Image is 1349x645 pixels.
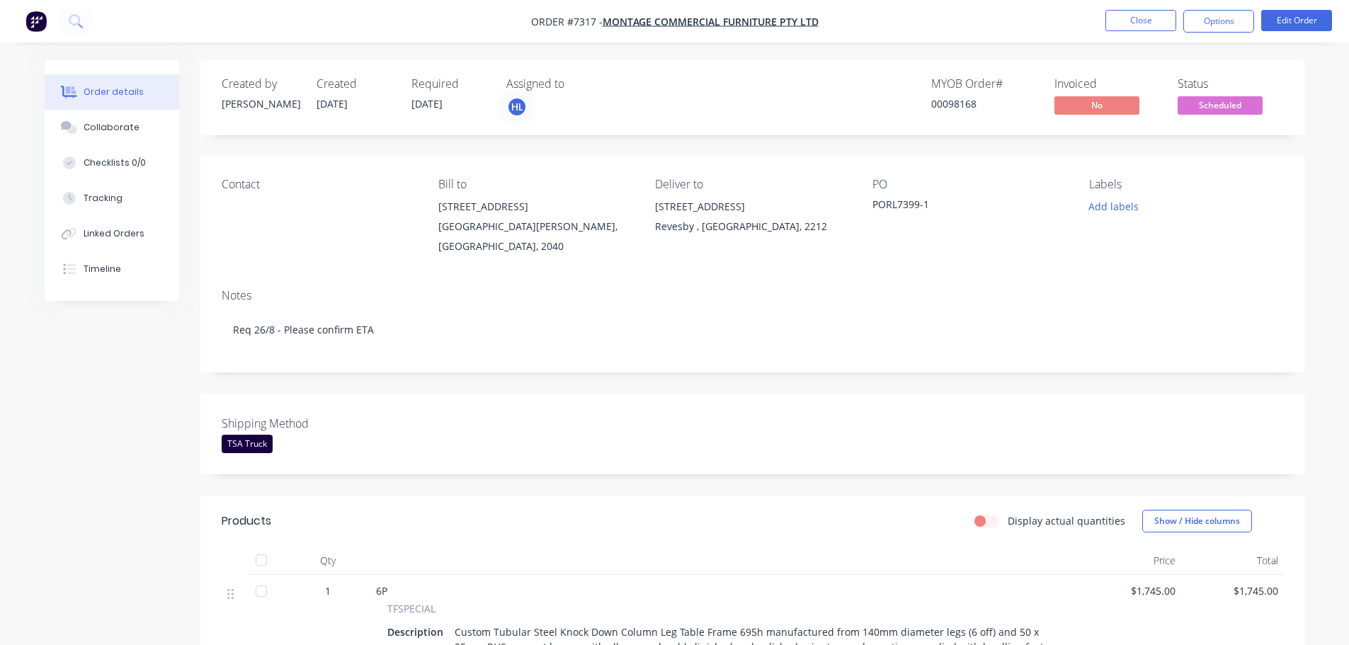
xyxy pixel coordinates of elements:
span: No [1054,96,1139,114]
div: Labels [1089,178,1283,191]
div: Price [1078,547,1181,575]
div: TSA Truck [222,435,273,453]
button: Checklists 0/0 [45,145,179,181]
div: Tracking [84,192,123,205]
span: 6P [376,584,387,598]
button: Tracking [45,181,179,216]
button: Options [1183,10,1254,33]
span: Order #7317 - [531,15,603,28]
a: Montage Commercial Furniture Pty Ltd [603,15,819,28]
button: HL [506,96,528,118]
div: Description [387,622,449,642]
div: Created by [222,77,300,91]
div: Linked Orders [84,227,144,240]
span: [DATE] [317,97,348,110]
div: Products [222,513,271,530]
span: 1 [325,583,331,598]
span: $1,745.00 [1084,583,1176,598]
div: [STREET_ADDRESS] [655,197,849,217]
div: Bill to [438,178,632,191]
img: Factory [25,11,47,32]
div: [STREET_ADDRESS][GEOGRAPHIC_DATA][PERSON_NAME], [GEOGRAPHIC_DATA], 2040 [438,197,632,256]
div: Req 26/8 - Please confirm ETA [222,308,1284,351]
div: Order details [84,86,144,98]
div: Timeline [84,263,121,275]
button: Collaborate [45,110,179,145]
div: Collaborate [84,121,140,134]
div: PO [872,178,1066,191]
div: Status [1178,77,1284,91]
div: [GEOGRAPHIC_DATA][PERSON_NAME], [GEOGRAPHIC_DATA], 2040 [438,217,632,256]
button: Scheduled [1178,96,1263,118]
div: MYOB Order # [931,77,1037,91]
label: Display actual quantities [1008,513,1125,528]
span: [DATE] [411,97,443,110]
div: Contact [222,178,416,191]
div: [STREET_ADDRESS] [438,197,632,217]
label: Shipping Method [222,415,399,432]
button: Show / Hide columns [1142,510,1252,532]
button: Linked Orders [45,216,179,251]
div: PORL7399-1 [872,197,1049,217]
button: Timeline [45,251,179,287]
div: Notes [222,289,1284,302]
span: Scheduled [1178,96,1263,114]
div: Created [317,77,394,91]
div: Assigned to [506,77,648,91]
div: Deliver to [655,178,849,191]
div: 00098168 [931,96,1037,111]
div: [STREET_ADDRESS]Revesby , [GEOGRAPHIC_DATA], 2212 [655,197,849,242]
span: TFSPECIAL [387,601,436,616]
div: Invoiced [1054,77,1161,91]
button: Edit Order [1261,10,1332,31]
span: $1,745.00 [1187,583,1278,598]
div: Checklists 0/0 [84,156,146,169]
div: Total [1181,547,1284,575]
div: [PERSON_NAME] [222,96,300,111]
div: Revesby , [GEOGRAPHIC_DATA], 2212 [655,217,849,236]
button: Add labels [1081,197,1146,216]
div: Required [411,77,489,91]
div: Qty [285,547,370,575]
button: Order details [45,74,179,110]
button: Close [1105,10,1176,31]
iframe: Intercom live chat [1301,597,1335,631]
